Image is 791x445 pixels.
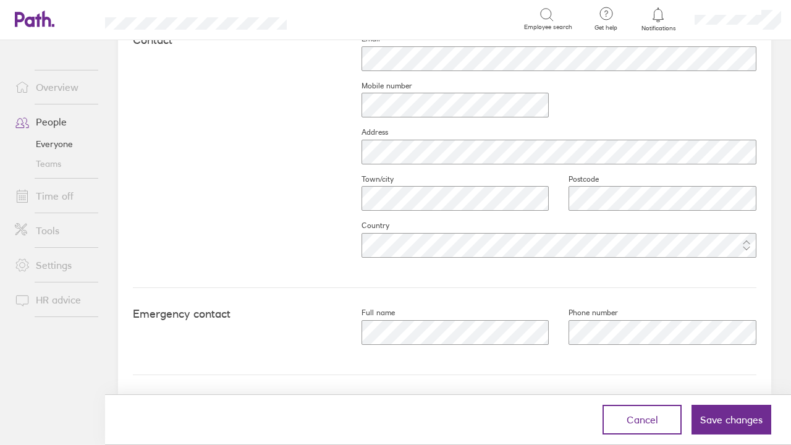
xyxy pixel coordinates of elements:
[603,405,682,434] button: Cancel
[638,6,679,32] a: Notifications
[524,23,572,31] span: Employee search
[133,34,342,47] h4: Contact
[5,218,104,243] a: Tools
[692,405,771,434] button: Save changes
[5,109,104,134] a: People
[586,24,626,32] span: Get help
[627,414,658,425] span: Cancel
[549,174,599,184] label: Postcode
[5,287,104,312] a: HR advice
[5,154,104,174] a: Teams
[549,308,618,318] label: Phone number
[5,75,104,100] a: Overview
[342,81,412,91] label: Mobile number
[5,253,104,278] a: Settings
[700,414,763,425] span: Save changes
[133,308,342,321] h4: Emergency contact
[320,13,352,24] div: Search
[638,25,679,32] span: Notifications
[342,127,388,137] label: Address
[342,221,389,231] label: Country
[342,174,394,184] label: Town/city
[5,134,104,154] a: Everyone
[342,308,395,318] label: Full name
[5,184,104,208] a: Time off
